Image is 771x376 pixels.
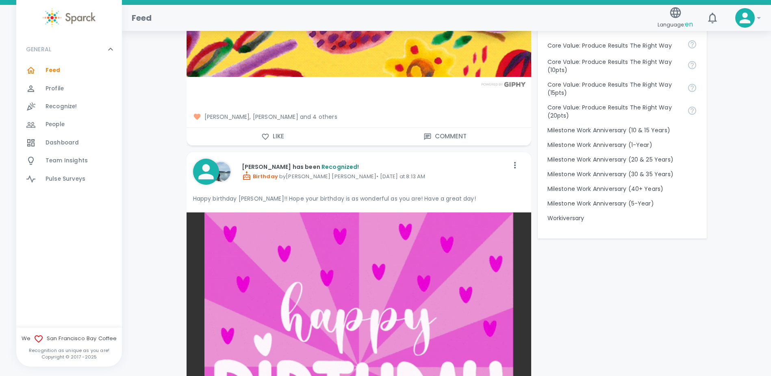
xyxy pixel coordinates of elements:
div: GENERAL [16,61,122,191]
span: Recognized! [321,163,359,171]
img: Powered by GIPHY [479,82,528,87]
p: Core Value: Produce Results The Right Way [547,42,681,50]
span: We San Francisco Bay Coffee [16,334,122,344]
button: Like [187,128,359,145]
p: Recognition as unique as you are! [16,347,122,354]
p: Happy birthday [PERSON_NAME]!! Hope your birthday is as wonderful as you are! Have a great day! [193,195,525,203]
p: Copyright © 2017 - 2025 [16,354,122,360]
img: Sparck logo [43,8,96,27]
a: Sparck logo [16,8,122,27]
svg: Find success working together and doing the right thing [687,106,697,116]
p: GENERAL [26,45,51,53]
span: Language: [658,19,693,30]
span: Pulse Surveys [46,175,85,183]
p: Milestone Work Anniversary (20 & 25 Years) [547,155,697,164]
span: People [46,120,65,129]
a: Recognize! [16,98,122,116]
svg: Find success working together and doing the right thing [687,83,697,93]
img: Picture of Anna Belle Heredia [211,162,230,181]
button: Comment [359,128,531,145]
span: Dashboard [46,139,79,147]
p: Milestone Work Anniversary (30 & 35 Years) [547,170,697,178]
p: Core Value: Produce Results The Right Way (15pts) [547,81,681,97]
p: [PERSON_NAME] has been [242,163,508,171]
p: Milestone Work Anniversary (40+ Years) [547,185,697,193]
p: Workiversary [547,214,697,222]
span: Team Insights [46,157,88,165]
svg: Find success working together and doing the right thing [687,39,697,49]
p: Milestone Work Anniversary (1-Year) [547,141,697,149]
a: People [16,116,122,133]
p: by [PERSON_NAME] [PERSON_NAME] • [DATE] at 8:13 AM [242,171,508,181]
a: Profile [16,80,122,98]
span: [PERSON_NAME], [PERSON_NAME] and 4 others [193,113,525,121]
span: Recognize! [46,103,77,111]
span: en [685,20,693,29]
span: Birthday [242,173,278,180]
a: Feed [16,61,122,79]
span: Profile [46,85,64,93]
a: Dashboard [16,134,122,152]
svg: Find success working together and doing the right thing [687,60,697,70]
p: Milestone Work Anniversary (5-Year) [547,199,697,208]
span: Feed [46,66,61,74]
p: Milestone Work Anniversary (10 & 15 Years) [547,126,697,134]
p: Core Value: Produce Results The Right Way (20pts) [547,103,681,120]
a: Team Insights [16,152,122,170]
div: GENERAL [16,37,122,61]
h1: Feed [132,11,152,24]
button: Language:en [654,4,696,33]
a: Pulse Surveys [16,170,122,188]
p: Core Value: Produce Results The Right Way (10pts) [547,58,681,74]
